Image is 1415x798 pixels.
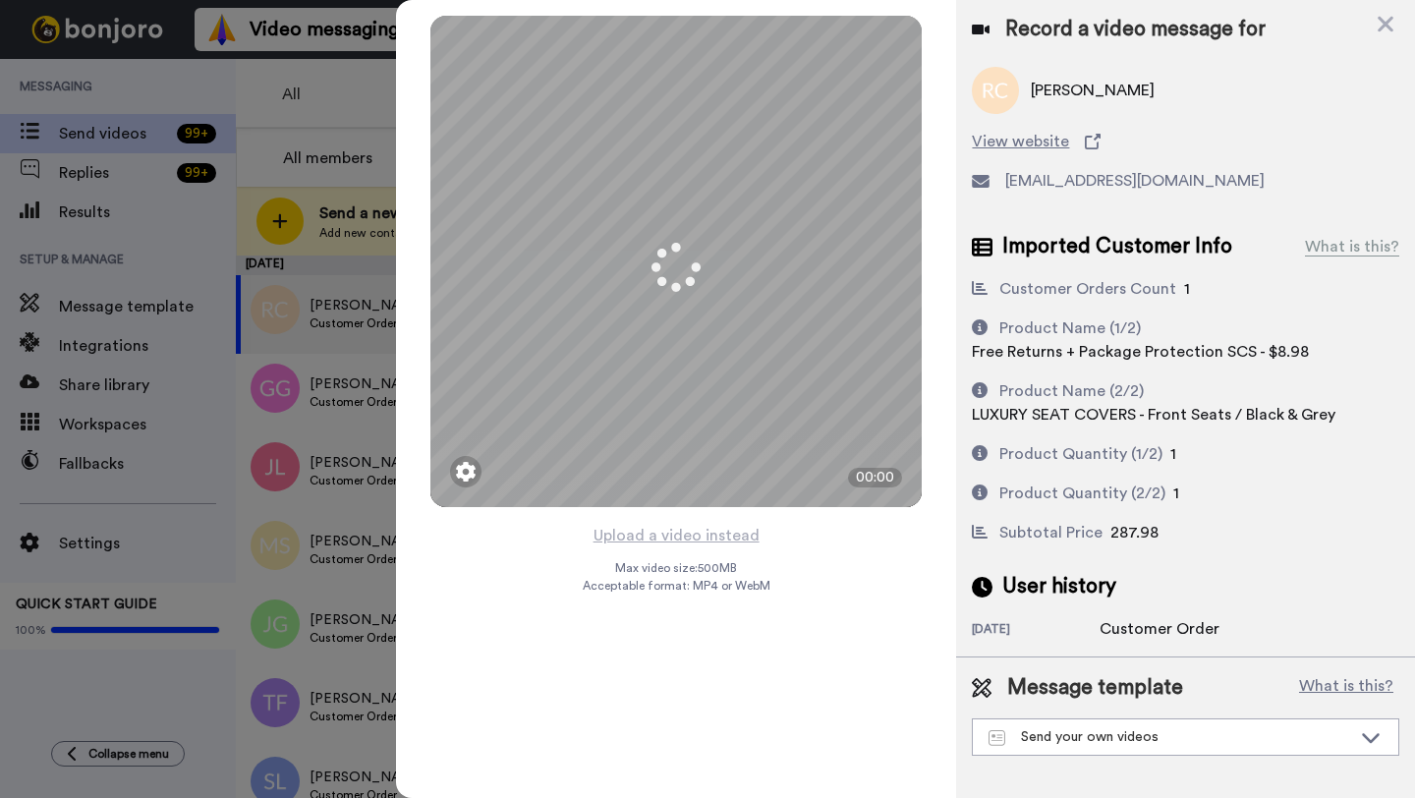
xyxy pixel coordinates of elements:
[989,730,1005,746] img: Message-temps.svg
[1110,525,1159,541] span: 287.98
[848,468,902,487] div: 00:00
[972,621,1100,641] div: [DATE]
[999,482,1165,505] div: Product Quantity (2/2)
[972,407,1335,423] span: LUXURY SEAT COVERS - Front Seats / Black & Grey
[1293,673,1399,703] button: What is this?
[999,277,1176,301] div: Customer Orders Count
[1002,232,1232,261] span: Imported Customer Info
[1184,281,1190,297] span: 1
[615,560,737,576] span: Max video size: 500 MB
[1007,673,1183,703] span: Message template
[456,462,476,482] img: ic_gear.svg
[1100,617,1219,641] div: Customer Order
[1305,235,1399,258] div: What is this?
[989,727,1351,747] div: Send your own videos
[999,521,1103,544] div: Subtotal Price
[999,316,1141,340] div: Product Name (1/2)
[999,379,1144,403] div: Product Name (2/2)
[1005,169,1265,193] span: [EMAIL_ADDRESS][DOMAIN_NAME]
[972,344,1309,360] span: Free Returns + Package Protection SCS - $8.98
[972,130,1069,153] span: View website
[583,578,770,594] span: Acceptable format: MP4 or WebM
[588,523,765,548] button: Upload a video instead
[999,442,1162,466] div: Product Quantity (1/2)
[1173,485,1179,501] span: 1
[1170,446,1176,462] span: 1
[972,130,1399,153] a: View website
[1002,572,1116,601] span: User history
